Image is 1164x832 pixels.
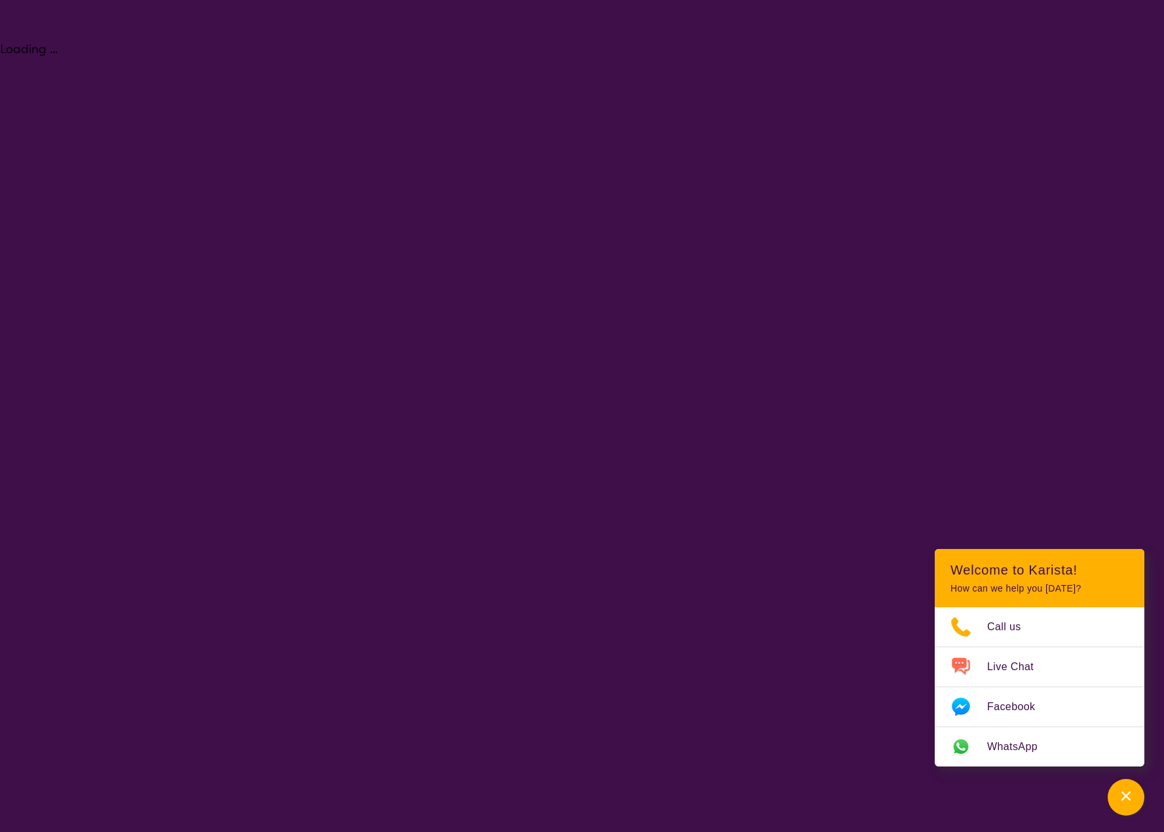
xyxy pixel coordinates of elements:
[935,607,1144,766] ul: Choose channel
[987,657,1049,677] span: Live Chat
[935,727,1144,766] a: Web link opens in a new tab.
[987,697,1051,717] span: Facebook
[935,549,1144,766] div: Channel Menu
[987,737,1053,757] span: WhatsApp
[987,617,1037,637] span: Call us
[950,583,1129,594] p: How can we help you [DATE]?
[1108,779,1144,816] button: Channel Menu
[950,562,1129,578] h2: Welcome to Karista!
